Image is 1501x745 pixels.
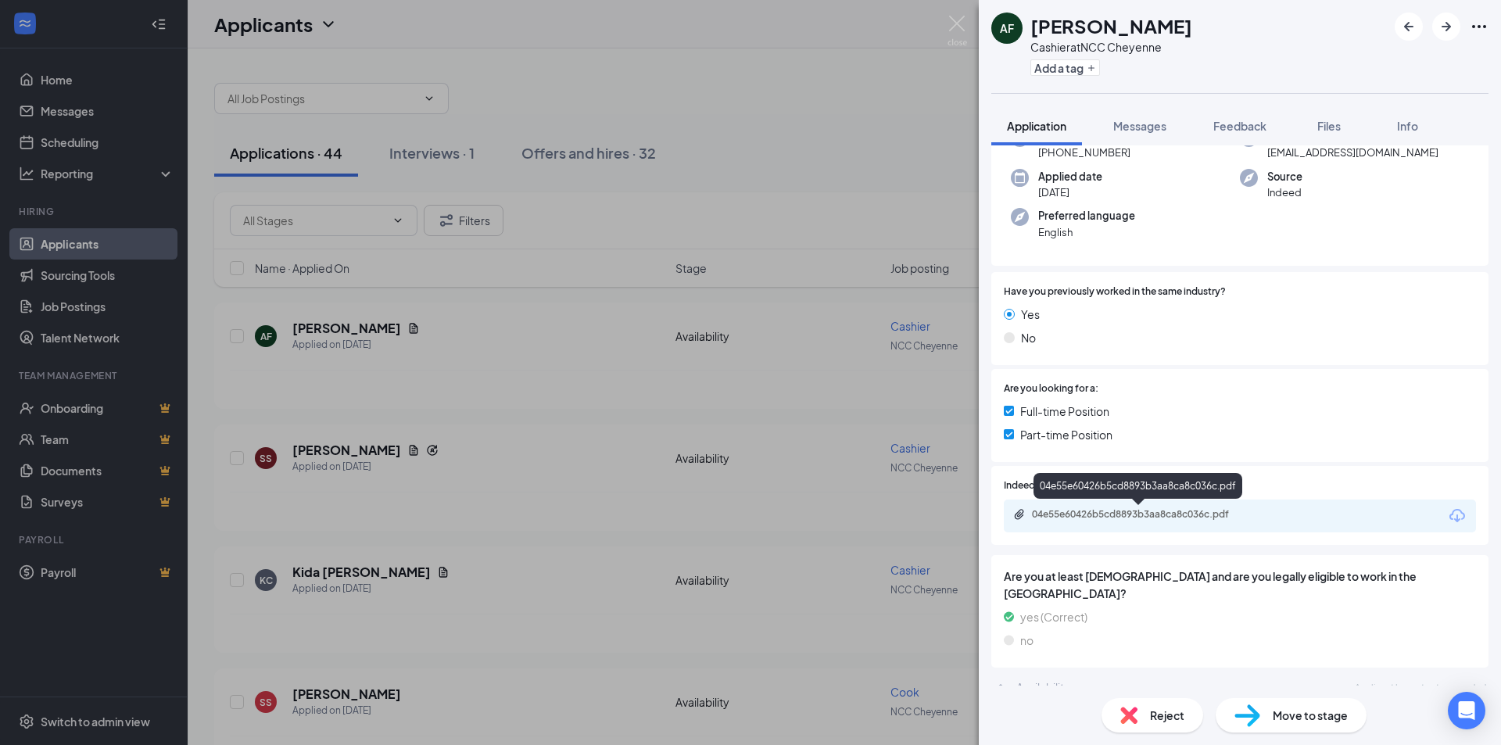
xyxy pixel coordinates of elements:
svg: ArrowRight [1437,17,1456,36]
button: PlusAdd a tag [1030,59,1100,76]
span: yes (Correct) [1020,608,1087,625]
svg: ArrowLeftNew [1399,17,1418,36]
span: No [1021,329,1036,346]
span: [DATE] [1038,184,1102,200]
span: Applicant has not yet responded. [1355,680,1488,693]
div: Availability [1016,679,1070,695]
svg: Download [1448,507,1467,525]
svg: Ellipses [1470,17,1488,36]
span: Reject [1150,707,1184,724]
div: AF [1000,20,1014,36]
svg: ChevronUp [991,678,1010,697]
span: Are you at least [DEMOGRAPHIC_DATA] and are you legally eligible to work in the [GEOGRAPHIC_DATA]? [1004,568,1476,602]
span: Have you previously worked in the same industry? [1004,285,1226,299]
span: Indeed Resume [1004,478,1073,493]
span: Info [1397,119,1418,133]
span: Applied date [1038,169,1102,184]
button: ArrowRight [1432,13,1460,41]
span: Messages [1113,119,1166,133]
span: Feedback [1213,119,1266,133]
span: Full-time Position [1020,403,1109,420]
span: no [1020,632,1034,649]
div: 04e55e60426b5cd8893b3aa8ca8c036c.pdf [1032,508,1251,521]
div: Cashier at NCC Cheyenne [1030,39,1192,55]
div: Open Intercom Messenger [1448,692,1485,729]
span: Yes [1021,306,1040,323]
span: Source [1267,169,1302,184]
span: Are you looking for a: [1004,381,1098,396]
span: Files [1317,119,1341,133]
span: Application [1007,119,1066,133]
span: Indeed [1267,184,1302,200]
div: 04e55e60426b5cd8893b3aa8ca8c036c.pdf [1034,473,1242,499]
span: Move to stage [1273,707,1348,724]
span: Preferred language [1038,208,1135,224]
a: Paperclip04e55e60426b5cd8893b3aa8ca8c036c.pdf [1013,508,1266,523]
button: ArrowLeftNew [1395,13,1423,41]
svg: Plus [1087,63,1096,73]
span: [PHONE_NUMBER] [1038,145,1130,160]
h1: [PERSON_NAME] [1030,13,1192,39]
span: [EMAIL_ADDRESS][DOMAIN_NAME] [1267,145,1438,160]
span: English [1038,224,1135,240]
span: Part-time Position [1020,426,1112,443]
svg: Paperclip [1013,508,1026,521]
